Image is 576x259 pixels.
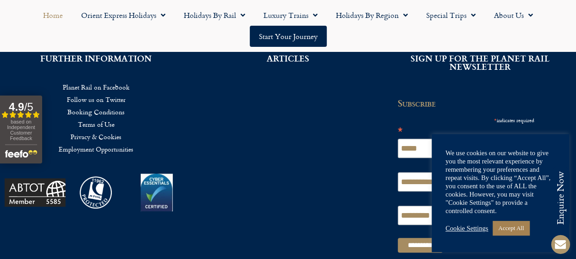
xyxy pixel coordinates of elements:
a: Privacy & Cookies [14,130,178,143]
a: Home [34,5,72,26]
a: Holidays by Rail [175,5,254,26]
a: Terms of Use [14,118,178,130]
a: Employment Opportunities [14,143,178,155]
h2: ARTICLES [206,54,370,62]
nav: Menu [5,5,571,47]
a: Booking Conditions [14,106,178,118]
div: indicates required [398,115,534,125]
h2: SIGN UP FOR THE PLANET RAIL NEWSLETTER [398,54,562,71]
a: Follow us on Twitter [14,93,178,106]
a: Holidays by Region [327,5,417,26]
a: About Us [485,5,542,26]
a: Luxury Trains [254,5,327,26]
a: Start your Journey [250,26,327,47]
a: Cookie Settings [445,224,488,232]
a: Special Trips [417,5,485,26]
a: Accept All [493,221,529,235]
a: Orient Express Holidays [72,5,175,26]
nav: Menu [14,81,178,155]
a: Planet Rail on Facebook [14,81,178,93]
h2: Subscribe [398,98,540,108]
div: We use cookies on our website to give you the most relevant experience by remembering your prefer... [445,149,555,215]
h2: FURTHER INFORMATION [14,54,178,62]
